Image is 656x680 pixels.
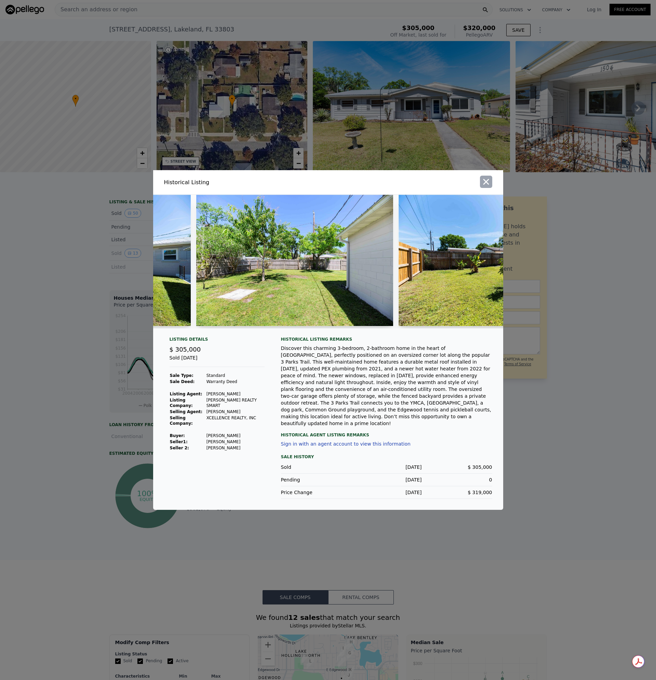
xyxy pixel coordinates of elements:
strong: Selling Agent: [170,409,203,414]
td: XCELLENCE REALTY, INC [206,415,265,426]
td: [PERSON_NAME] [206,439,265,445]
strong: Listing Agent: [170,392,202,396]
strong: Seller 1 : [170,439,188,444]
img: Property Img [196,195,393,326]
span: $ 305,000 [170,346,201,353]
td: Standard [206,372,265,379]
div: Discover this charming 3-bedroom, 2-bathroom home in the heart of [GEOGRAPHIC_DATA], perfectly po... [281,345,492,427]
strong: Sale Type: [170,373,193,378]
div: Price Change [281,489,351,496]
strong: Selling Company: [170,416,193,426]
div: Historical Agent Listing Remarks [281,427,492,438]
div: [DATE] [351,464,422,471]
strong: Seller 2: [170,446,189,450]
div: Historical Listing [164,178,325,187]
td: [PERSON_NAME] [206,391,265,397]
div: Sold [DATE] [170,354,265,367]
div: Historical Listing remarks [281,337,492,342]
strong: Buyer : [170,433,185,438]
div: Listing Details [170,337,265,345]
div: [DATE] [351,476,422,483]
div: Sold [281,464,351,471]
strong: Listing Company: [170,398,193,408]
div: [DATE] [351,489,422,496]
span: $ 305,000 [468,464,492,470]
button: Sign in with an agent account to view this information [281,441,411,447]
div: 0 [422,476,492,483]
img: Property Img [399,195,595,326]
span: $ 319,000 [468,490,492,495]
strong: Sale Deed: [170,379,195,384]
td: [PERSON_NAME] REALTY SMART [206,397,265,409]
td: [PERSON_NAME] [206,433,265,439]
td: [PERSON_NAME] [206,445,265,451]
td: Warranty Deed [206,379,265,385]
td: [PERSON_NAME] [206,409,265,415]
div: Pending [281,476,351,483]
div: Sale History [281,453,492,461]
